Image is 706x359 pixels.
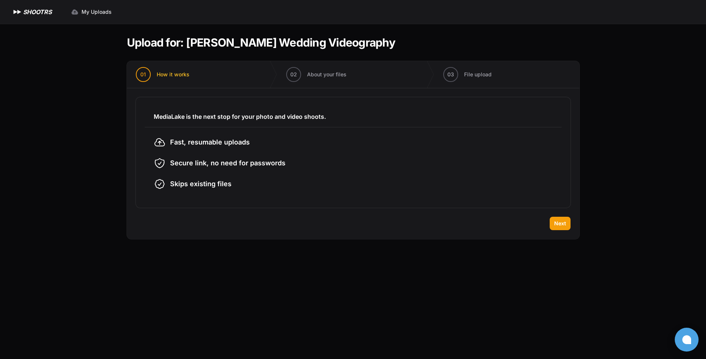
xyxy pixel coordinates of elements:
a: My Uploads [67,5,116,19]
img: SHOOTRS [12,7,23,16]
a: SHOOTRS SHOOTRS [12,7,52,16]
span: About your files [307,71,346,78]
span: 03 [447,71,454,78]
span: Skips existing files [170,179,231,189]
h1: Upload for: [PERSON_NAME] Wedding Videography [127,36,395,49]
button: Next [550,217,571,230]
span: Fast, resumable uploads [170,137,250,147]
span: Secure link, no need for passwords [170,158,285,168]
button: Open chat window [675,328,699,352]
h1: SHOOTRS [23,7,52,16]
span: File upload [464,71,492,78]
button: 03 File upload [434,61,501,88]
span: My Uploads [82,8,112,16]
span: 01 [140,71,146,78]
h3: MediaLake is the next stop for your photo and video shoots. [154,112,553,121]
button: 02 About your files [277,61,355,88]
button: 01 How it works [127,61,198,88]
span: 02 [290,71,297,78]
span: Next [554,220,566,227]
span: How it works [157,71,189,78]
